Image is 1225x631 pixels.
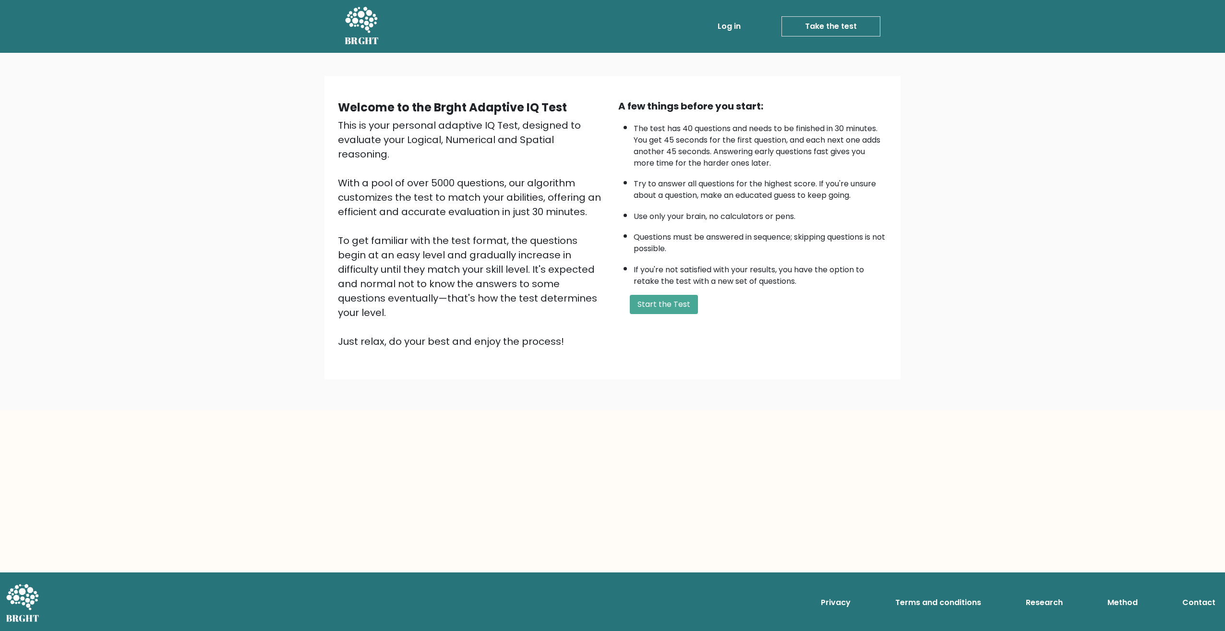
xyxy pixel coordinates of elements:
[714,17,745,36] a: Log in
[618,99,887,113] div: A few things before you start:
[634,206,887,222] li: Use only your brain, no calculators or pens.
[634,227,887,255] li: Questions must be answered in sequence; skipping questions is not possible.
[634,118,887,169] li: The test has 40 questions and needs to be finished in 30 minutes. You get 45 seconds for the firs...
[338,99,567,115] b: Welcome to the Brght Adaptive IQ Test
[338,118,607,349] div: This is your personal adaptive IQ Test, designed to evaluate your Logical, Numerical and Spatial ...
[345,35,379,47] h5: BRGHT
[1104,593,1141,612] a: Method
[1178,593,1219,612] a: Contact
[345,4,379,49] a: BRGHT
[1022,593,1067,612] a: Research
[817,593,854,612] a: Privacy
[630,295,698,314] button: Start the Test
[634,259,887,287] li: If you're not satisfied with your results, you have the option to retake the test with a new set ...
[634,173,887,201] li: Try to answer all questions for the highest score. If you're unsure about a question, make an edu...
[781,16,880,36] a: Take the test
[891,593,985,612] a: Terms and conditions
